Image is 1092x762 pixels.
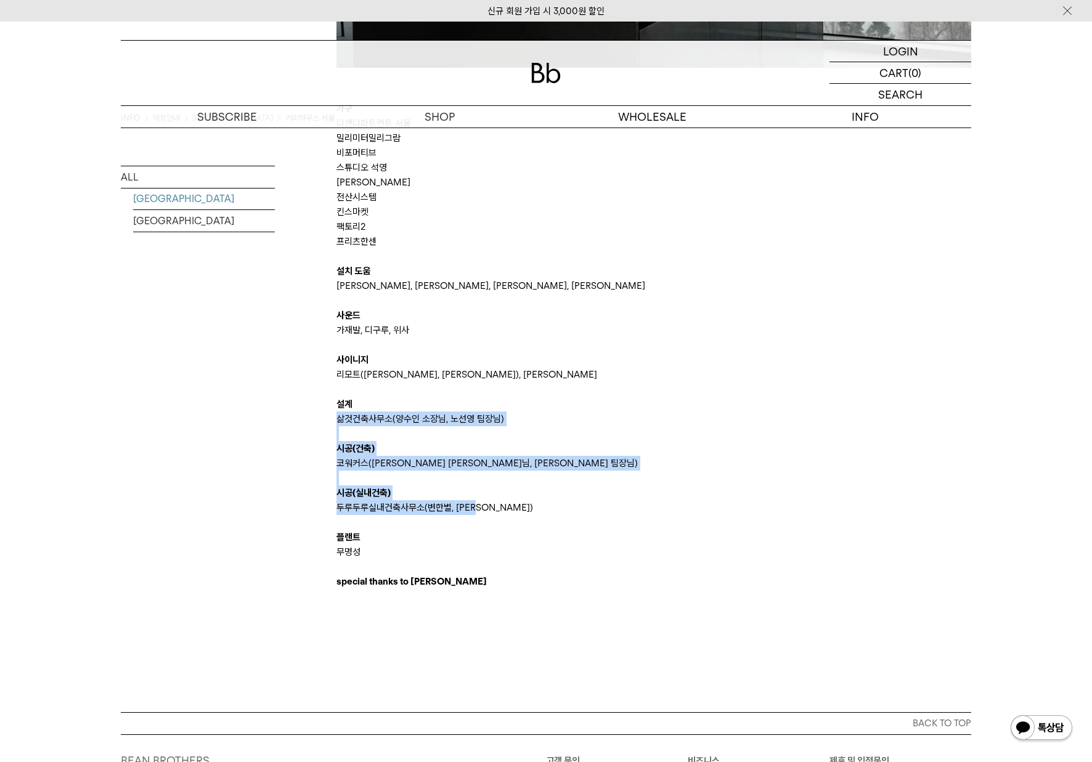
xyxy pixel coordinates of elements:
[878,84,923,105] p: SEARCH
[336,354,369,365] b: 사이니지
[336,175,971,190] p: [PERSON_NAME]
[336,219,971,234] p: 팩토리2
[336,411,971,426] p: 삶것건축사무소(양수인 소장님, 노선영 팀장님)
[336,265,370,277] b: 설치 도움
[336,500,971,515] p: 두루두루실내건축사무소(변한별, [PERSON_NAME])
[336,545,971,559] p: 무명성
[829,62,971,84] a: CART (0)
[336,310,361,321] b: 사운드
[883,41,918,62] p: LOGIN
[336,367,971,382] p: 리모트([PERSON_NAME], [PERSON_NAME]), [PERSON_NAME]
[487,6,605,17] a: 신규 회원 가입 시 3,000원 할인
[759,106,971,128] p: INFO
[336,532,361,543] b: 플랜트
[336,576,487,587] b: special thanks to [PERSON_NAME]
[121,166,275,188] a: ALL
[336,145,971,160] p: 비포머티브
[336,399,352,410] b: 설계
[1009,714,1074,744] img: 카카오톡 채널 1:1 채팅 버튼
[546,106,759,128] p: WHOLESALE
[133,188,275,209] a: [GEOGRAPHIC_DATA]
[336,131,971,145] p: 밀리미터밀리그람
[336,323,971,338] p: 가재발, 디구루, 위사
[336,160,971,175] p: 스튜디오 석영
[336,487,391,498] b: 시공(실내건축)
[336,456,971,471] p: 코워커스([PERSON_NAME] [PERSON_NAME]님, [PERSON_NAME] 팀장님)
[829,41,971,62] a: LOGIN
[121,106,333,128] a: SUBSCRIBE
[531,63,561,83] img: 로고
[336,205,971,219] p: 킨스마켓
[336,190,971,205] p: 전산시스템
[336,443,375,454] b: 시공(건축)
[121,712,971,734] button: BACK TO TOP
[336,234,971,249] p: 프리츠한센
[333,106,546,128] a: SHOP
[133,210,275,232] a: [GEOGRAPHIC_DATA]
[336,278,971,293] p: [PERSON_NAME], [PERSON_NAME], [PERSON_NAME], [PERSON_NAME]
[879,62,908,83] p: CART
[908,62,921,83] p: (0)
